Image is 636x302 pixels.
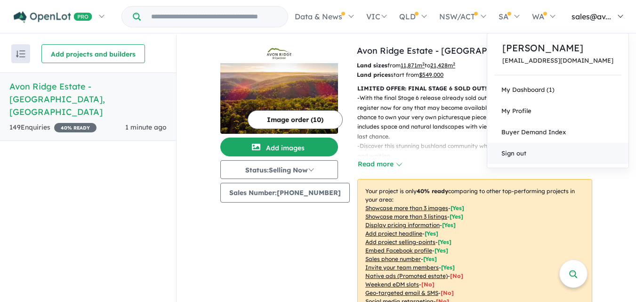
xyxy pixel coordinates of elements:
u: $ 549,000 [419,71,443,78]
button: Read more [357,159,402,170]
u: Add project selling-points [365,238,435,245]
span: to [425,62,455,69]
span: 40 % READY [54,123,97,132]
span: [No] [450,272,463,279]
u: Weekend eDM slots [365,281,419,288]
span: [ Yes ] [438,238,451,245]
p: - Discover this stunning bushland community where your new acreage lifestyle is ready and waiting. [357,141,600,161]
p: start from [357,70,504,80]
sup: 2 [422,61,425,66]
sup: 2 [453,61,455,66]
u: Invite your team members [365,264,439,271]
b: Land sizes [357,62,387,69]
span: [ Yes ] [442,221,456,229]
a: Avon Ridge Estate - Brigadoon LogoAvon Ridge Estate - Brigadoon [220,44,338,134]
img: Avon Ridge Estate - Brigadoon Logo [224,48,334,59]
span: 1 minute ago [125,123,167,131]
a: Avon Ridge Estate - [GEOGRAPHIC_DATA] [357,45,534,56]
p: - With the final Stage 6 release already sold out prior to construction being complete, register ... [357,93,600,141]
span: My Profile [501,107,531,114]
span: [No] [441,289,454,296]
b: 40 % ready [417,188,448,195]
button: Image order (10) [248,110,343,129]
p: LIMITED OFFER: FINAL STAGE 6 SOLD OUT! REGISTER FOR ANY FALLOVERS [357,84,592,93]
span: [ Yes ] [441,264,455,271]
a: Buyer Demand Index [487,122,628,143]
a: My Dashboard (1) [487,79,628,100]
a: Sign out [487,143,628,164]
button: Add images [220,138,338,156]
u: Embed Facebook profile [365,247,432,254]
span: [ Yes ] [435,247,448,254]
span: [ Yes ] [425,230,438,237]
b: Land prices [357,71,391,78]
input: Try estate name, suburb, builder or developer [143,7,286,27]
u: Showcase more than 3 images [365,204,448,212]
button: Status:Selling Now [220,160,338,179]
u: Geo-targeted email & SMS [365,289,438,296]
span: [ Yes ] [450,213,463,220]
h5: Avon Ridge Estate - [GEOGRAPHIC_DATA] , [GEOGRAPHIC_DATA] [9,80,167,118]
a: [EMAIL_ADDRESS][DOMAIN_NAME] [502,57,613,64]
img: Avon Ridge Estate - Brigadoon [220,63,338,134]
u: 11,871 m [401,62,425,69]
u: Add project headline [365,230,422,237]
span: [No] [421,281,435,288]
span: sales@av... [572,12,611,21]
a: My Profile [487,100,628,122]
p: from [357,61,504,70]
span: [ Yes ] [423,255,437,262]
div: 149 Enquir ies [9,122,97,133]
button: Sales Number:[PHONE_NUMBER] [220,183,350,203]
u: Showcase more than 3 listings [365,213,447,220]
img: sort.svg [16,50,25,57]
u: Native ads (Promoted estate) [365,272,448,279]
u: Display pricing information [365,221,440,229]
img: Openlot PRO Logo White [14,11,92,23]
button: Add projects and builders [41,44,145,63]
u: Sales phone number [365,255,421,262]
span: [ Yes ] [451,204,464,212]
a: [PERSON_NAME] [502,41,613,55]
u: 21,428 m [430,62,455,69]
